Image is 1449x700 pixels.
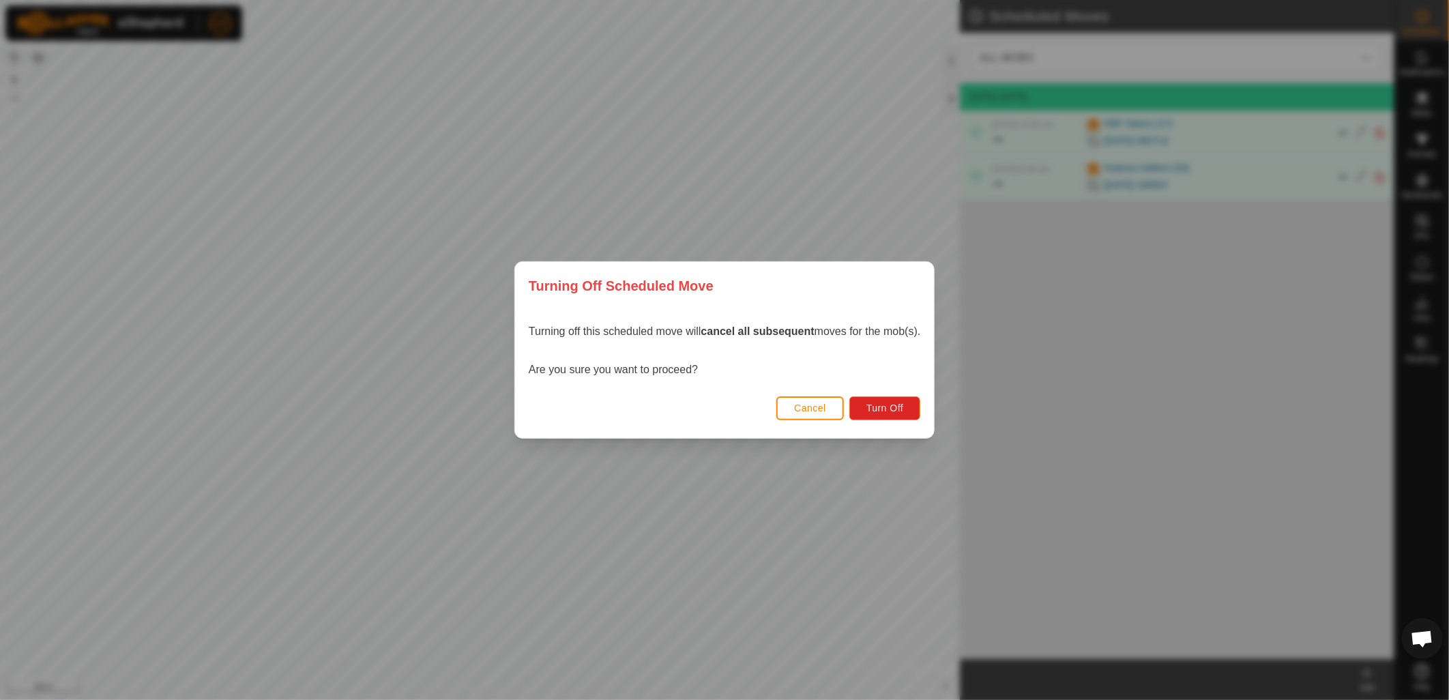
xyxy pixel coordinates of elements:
[529,323,920,340] p: Turning off this scheduled move will moves for the mob(s).
[866,403,904,413] span: Turn Off
[794,403,826,413] span: Cancel
[529,276,714,296] span: Turning Off Scheduled Move
[776,396,844,420] button: Cancel
[701,325,814,337] strong: cancel all subsequent
[1402,618,1443,659] a: Open chat
[849,396,921,420] button: Turn Off
[529,362,920,378] p: Are you sure you want to proceed?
